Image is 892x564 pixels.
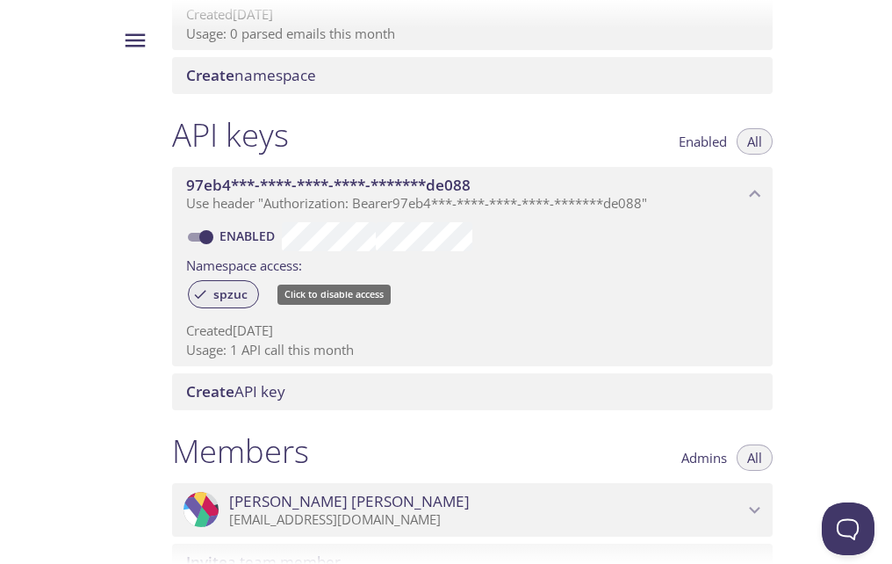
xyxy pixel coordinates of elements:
[186,251,302,277] label: Namespace access:
[112,18,158,63] button: Menu
[186,65,316,85] span: namespace
[822,503,874,555] iframe: Help Scout Beacon - Open
[186,341,759,359] p: Usage: 1 API call this month
[203,286,258,302] span: spzuc
[737,128,773,155] button: All
[186,65,234,85] span: Create
[186,381,234,401] span: Create
[172,483,773,538] div: Jose gomez
[172,431,309,471] h1: Members
[668,128,737,155] button: Enabled
[186,381,285,401] span: API key
[186,322,759,340] p: Created [DATE]
[229,511,743,529] p: [EMAIL_ADDRESS][DOMAIN_NAME]
[229,492,470,511] span: [PERSON_NAME] [PERSON_NAME]
[188,280,259,308] div: spzuc
[172,57,773,94] div: Create namespace
[737,445,773,471] button: All
[217,228,282,244] a: Enabled
[172,115,289,155] h1: API keys
[172,373,773,410] div: Create API Key
[671,445,737,471] button: Admins
[186,25,759,43] p: Usage: 0 parsed emails this month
